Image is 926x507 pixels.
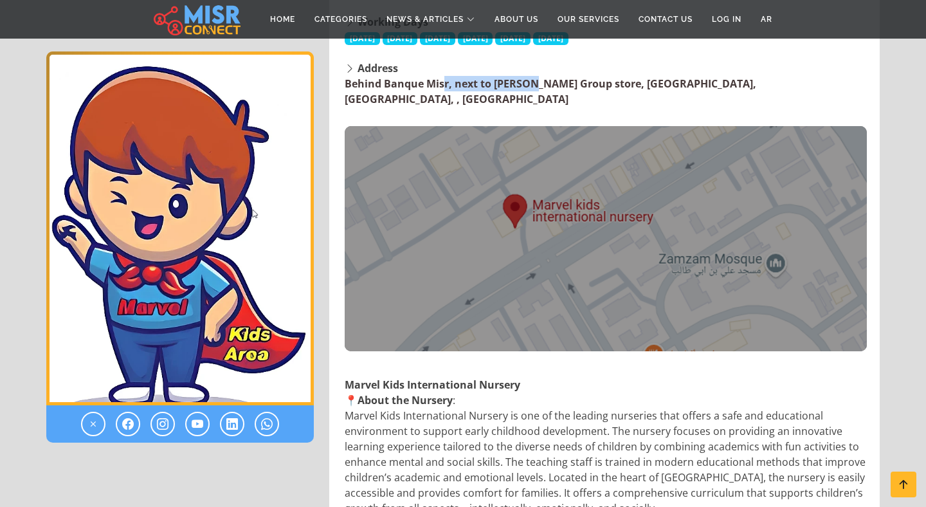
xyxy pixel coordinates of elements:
[702,7,751,32] a: Log in
[358,393,453,407] strong: About the Nursery
[305,7,377,32] a: Categories
[345,126,867,351] img: Marvel Kids International Nursery
[548,7,629,32] a: Our Services
[345,378,520,392] strong: Marvel Kids International Nursery
[751,7,782,32] a: AR
[345,77,867,351] a: Behind Banque Misr, next to [PERSON_NAME] Group store, [GEOGRAPHIC_DATA], [GEOGRAPHIC_DATA], , [G...
[386,14,464,25] span: News & Articles
[154,3,240,35] img: main.misr_connect
[46,51,314,405] img: Marvel Kids International Nursery
[629,7,702,32] a: Contact Us
[485,7,548,32] a: About Us
[46,51,314,405] div: 1 / 1
[358,61,398,75] strong: Address
[260,7,305,32] a: Home
[377,7,485,32] a: News & Articles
